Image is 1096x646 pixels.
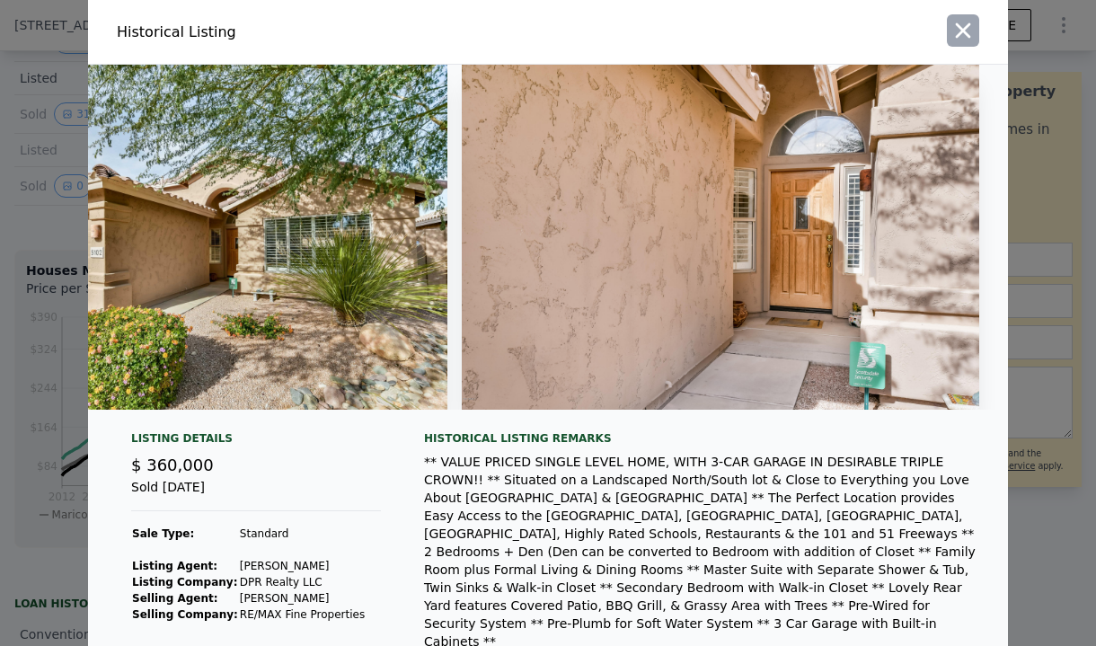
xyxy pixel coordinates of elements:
td: Standard [239,526,366,542]
td: DPR Realty LLC [239,574,366,590]
span: $ 360,000 [131,456,214,474]
div: Historical Listing [117,22,541,43]
td: RE/MAX Fine Properties [239,606,366,623]
strong: Selling Agent: [132,592,218,605]
strong: Sale Type: [132,527,194,540]
div: Sold [DATE] [131,478,381,511]
strong: Listing Company: [132,576,237,588]
td: [PERSON_NAME] [239,558,366,574]
img: Property Img [462,65,979,410]
div: Historical Listing remarks [424,431,979,446]
td: [PERSON_NAME] [239,590,366,606]
strong: Selling Company: [132,608,238,621]
div: Listing Details [131,431,381,453]
strong: Listing Agent: [132,560,217,572]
